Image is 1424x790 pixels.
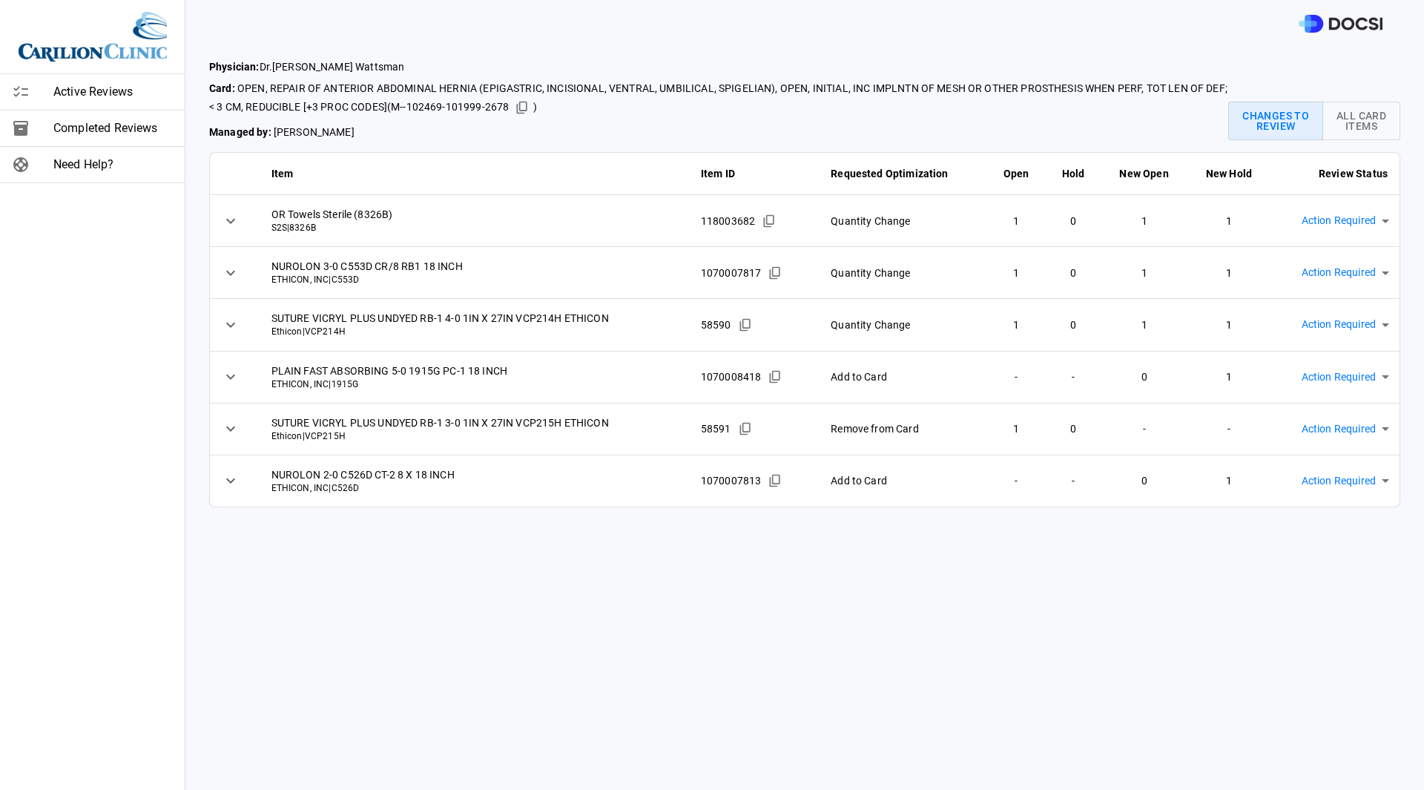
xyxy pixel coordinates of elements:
span: S2S | 8326B [271,222,677,234]
span: Action Required [1302,212,1376,229]
td: Quantity Change [819,195,986,247]
span: NUROLON 2-0 C526D CT-2 8 X 18 INCH [271,467,677,482]
span: 58590 [701,317,731,332]
td: 0 [1046,195,1101,247]
td: 1 [987,195,1046,247]
strong: Review Status [1319,168,1388,180]
strong: Hold [1062,168,1085,180]
strong: Card: [209,82,235,94]
span: ETHICON, INC | C553D [271,274,677,286]
strong: New Hold [1206,168,1252,180]
span: Need Help? [53,156,173,174]
span: [PERSON_NAME] [209,125,1228,140]
td: 0 [1046,299,1101,351]
strong: New Open [1119,168,1168,180]
button: Copied! [734,418,756,440]
img: DOCSI Logo [1299,15,1382,33]
strong: Managed by: [209,126,271,138]
td: - [1046,351,1101,403]
span: SUTURE VICRYL PLUS UNDYED RB-1 3-0 1IN X 27IN VCP215H ETHICON [271,415,677,430]
strong: Open [1003,168,1029,180]
span: SUTURE VICRYL PLUS UNDYED RB-1 4-0 1IN X 27IN VCP214H ETHICON [271,311,677,326]
span: 118003682 [701,214,755,228]
span: OR Towels Sterile (8326B) [271,207,677,222]
strong: Requested Optimization [831,168,948,180]
span: 58591 [701,421,731,436]
td: Remove from Card [819,403,986,455]
span: Ethicon | VCP215H [271,430,677,443]
span: Action Required [1302,316,1376,333]
td: 1 [987,247,1046,299]
span: 1070007813 [701,473,762,488]
td: 0 [1046,247,1101,299]
span: 1070008418 [701,369,762,384]
button: Copied! [511,96,533,119]
td: 1 [1187,351,1270,403]
td: 1 [1187,299,1270,351]
td: 0 [1101,351,1187,403]
span: Action Required [1302,421,1376,438]
td: Quantity Change [819,299,986,351]
td: Quantity Change [819,247,986,299]
span: OPEN, REPAIR OF ANTERIOR ABDOMINAL HERNIA (EPIGASTRIC, INCISIONAL, VENTRAL, UMBILICAL, SPIGELIAN)... [209,81,1228,119]
img: Site Logo [19,12,167,62]
strong: Physician: [209,61,260,73]
button: Copied! [764,262,786,284]
td: - [987,455,1046,507]
td: - [1046,455,1101,507]
td: Add to Card [819,351,986,403]
span: 1070007817 [701,266,762,280]
span: Active Reviews [53,83,173,101]
td: 0 [1046,403,1101,455]
span: ETHICON, INC | C526D [271,482,677,495]
button: Copied! [734,314,756,336]
td: 1 [1187,455,1270,507]
td: Add to Card [819,455,986,507]
button: Copied! [764,366,786,388]
td: 1 [987,403,1046,455]
button: Copied! [764,470,786,492]
td: 1 [1187,195,1270,247]
span: NUROLON 3-0 C553D CR/8 RB1 18 INCH [271,259,677,274]
td: 0 [1101,455,1187,507]
td: 1 [987,299,1046,351]
td: 1 [1101,247,1187,299]
span: PLAIN FAST ABSORBING 5-0 1915G PC-1 18 INCH [271,363,677,378]
td: 1 [1101,299,1187,351]
button: All Card Items [1322,102,1400,140]
span: Action Required [1302,473,1376,490]
button: Changes to Review [1228,102,1323,140]
span: Completed Reviews [53,119,173,137]
span: ETHICON, INC | 1915G [271,378,677,391]
span: Action Required [1302,369,1376,386]
button: Copied! [758,210,780,232]
td: - [1187,403,1270,455]
td: 1 [1187,247,1270,299]
strong: Item ID [701,168,735,180]
span: Action Required [1302,264,1376,281]
td: 1 [1101,195,1187,247]
strong: Item [271,168,294,180]
td: - [987,351,1046,403]
span: Dr. [PERSON_NAME] Wattsman [209,59,1228,75]
span: Ethicon | VCP214H [271,326,677,338]
td: - [1101,403,1187,455]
